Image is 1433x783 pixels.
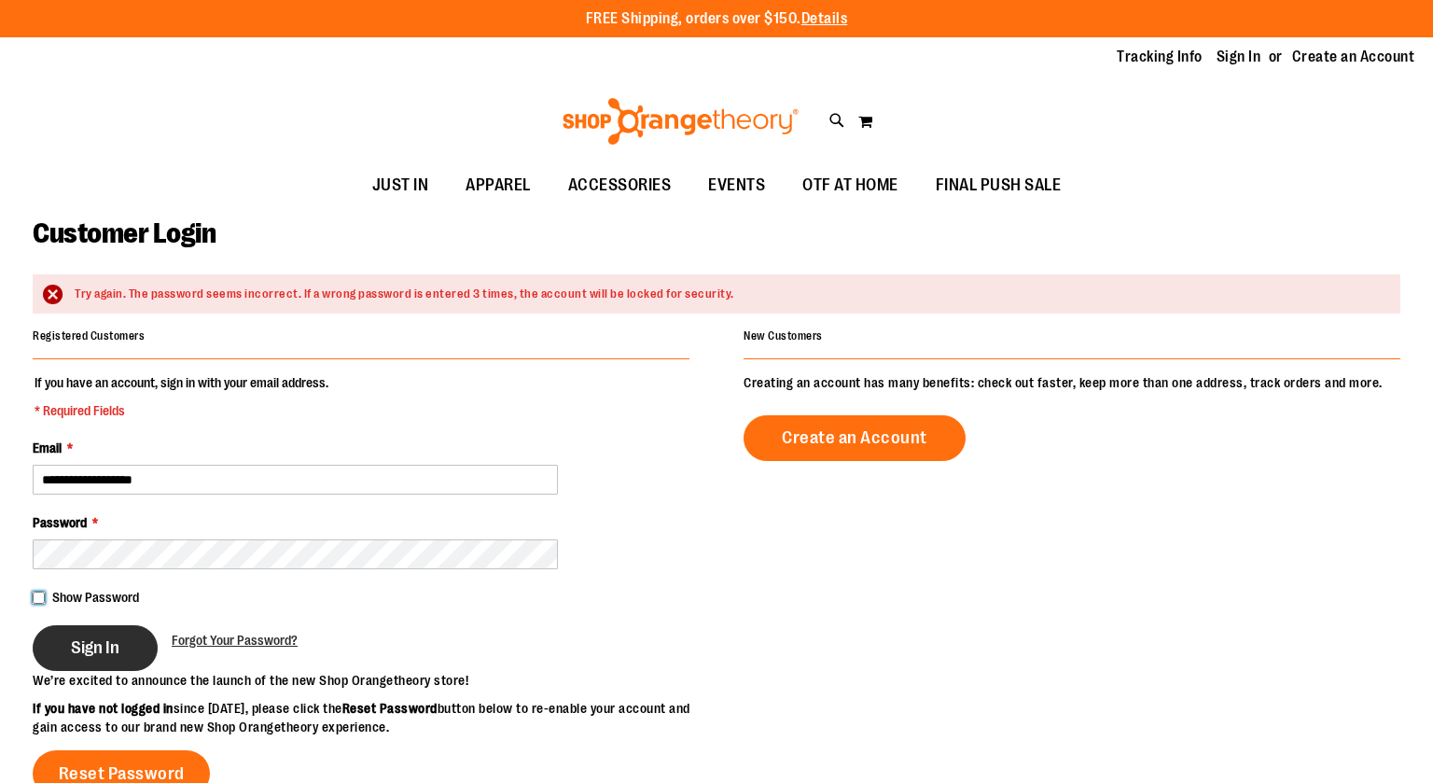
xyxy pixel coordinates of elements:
span: FINAL PUSH SALE [936,164,1062,206]
a: Create an Account [744,415,966,461]
p: Creating an account has many benefits: check out faster, keep more than one address, track orders... [744,373,1400,392]
a: Forgot Your Password? [172,631,298,650]
a: APPAREL [447,164,550,207]
legend: If you have an account, sign in with your email address. [33,373,330,420]
a: Details [801,10,848,27]
img: Shop Orangetheory [560,98,801,145]
span: EVENTS [708,164,765,206]
strong: Registered Customers [33,329,145,343]
a: Sign In [1217,47,1261,67]
p: FREE Shipping, orders over $150. [586,8,848,30]
button: Sign In [33,625,158,671]
strong: If you have not logged in [33,701,174,716]
strong: Reset Password [342,701,438,716]
span: Sign In [71,637,119,658]
a: OTF AT HOME [784,164,917,207]
a: FINAL PUSH SALE [917,164,1080,207]
strong: New Customers [744,329,823,343]
span: Password [33,515,87,530]
span: Show Password [52,590,139,605]
a: JUST IN [354,164,448,207]
span: Forgot Your Password? [172,633,298,648]
p: since [DATE], please click the button below to re-enable your account and gain access to our bran... [33,699,716,736]
span: ACCESSORIES [568,164,672,206]
a: Tracking Info [1117,47,1203,67]
a: ACCESSORIES [550,164,690,207]
span: OTF AT HOME [802,164,898,206]
span: APPAREL [466,164,531,206]
span: Customer Login [33,217,216,249]
span: JUST IN [372,164,429,206]
span: Email [33,440,62,455]
span: * Required Fields [35,401,328,420]
a: Create an Account [1292,47,1415,67]
a: EVENTS [689,164,784,207]
div: Try again. The password seems incorrect. If a wrong password is entered 3 times, the account will... [75,286,1382,303]
span: Create an Account [782,427,927,448]
p: We’re excited to announce the launch of the new Shop Orangetheory store! [33,671,716,690]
